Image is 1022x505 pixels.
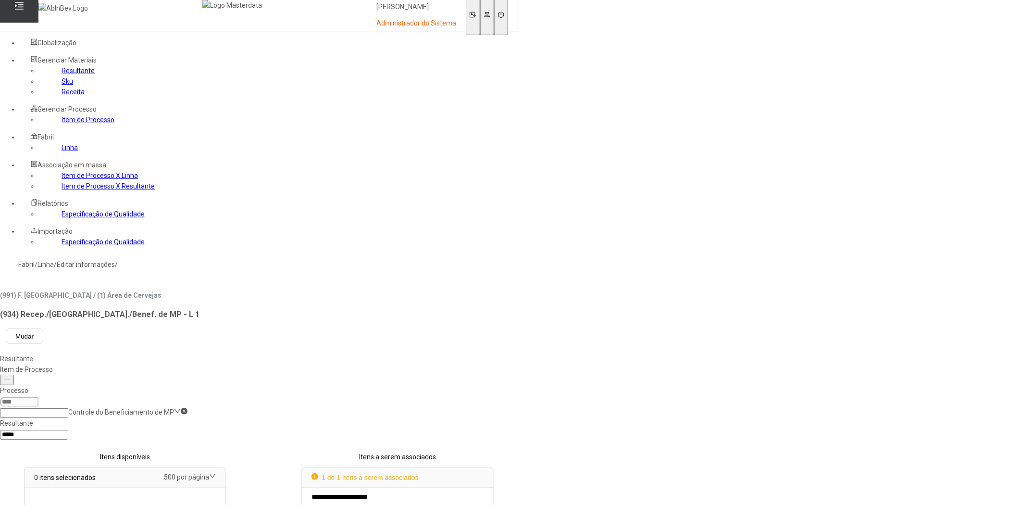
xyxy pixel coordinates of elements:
[115,261,118,268] nz-breadcrumb-separator: /
[37,105,97,113] span: Gerenciar Processo
[37,261,54,268] a: Linha
[164,473,209,481] nz-select-item: 500 por página
[62,210,145,218] a: Especificação de Qualidade
[37,39,76,47] span: Globalização
[301,452,494,462] p: Itens a serem associados
[62,116,114,124] a: Item de Processo
[62,144,78,151] a: Linha
[57,261,115,268] a: Editar informações
[6,328,43,344] button: Mudar
[376,2,456,12] p: [PERSON_NAME]
[37,161,106,169] span: Associação em massa
[37,227,73,235] span: Importação
[376,19,456,28] p: Administrador do Sistema
[62,182,155,190] a: Item de Processo X Resultante
[35,261,37,268] nz-breadcrumb-separator: /
[24,452,226,462] p: Itens disponíveis
[62,77,73,85] a: Sku
[38,3,88,13] img: AbInBev Logo
[18,261,35,268] a: Fabril
[312,472,419,483] p: 1 de 1 Itens a serem associados
[62,88,85,96] a: Receita
[15,333,34,340] span: Mudar
[37,200,68,207] span: Relatórios
[68,408,174,416] nz-select-item: Controle do Beneficiamento de MP
[54,261,57,268] nz-breadcrumb-separator: /
[62,67,95,75] a: Resultante
[37,133,54,141] span: Fabril
[62,172,138,179] a: Item de Processo X Linha
[37,56,97,64] span: Gerenciar Materiais
[34,472,96,483] p: 0 itens selecionados
[62,238,145,246] a: Especificação de Qualidade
